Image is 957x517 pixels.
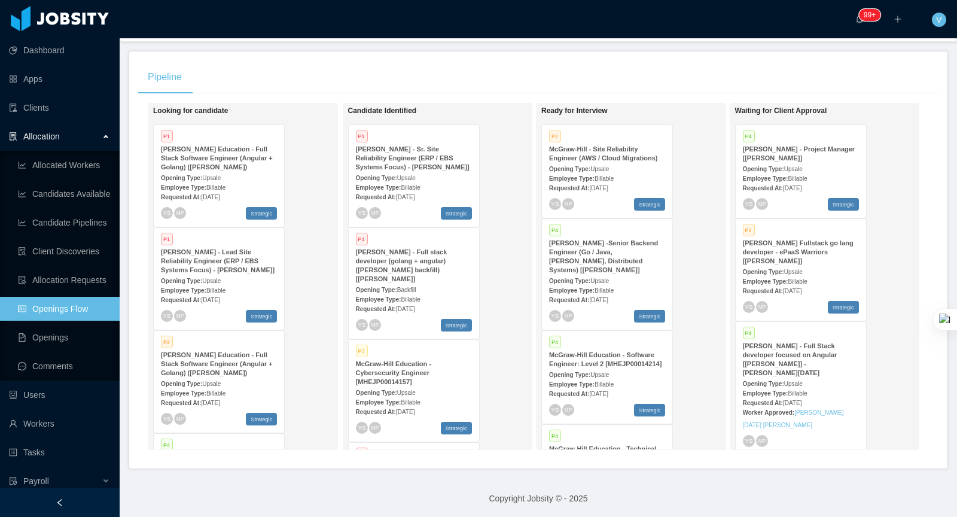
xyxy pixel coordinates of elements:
strong: Requested At: [356,306,396,312]
span: Billable [788,390,807,397]
span: YS [358,424,365,431]
span: Strategic [634,310,665,323]
span: Upsale [590,372,609,378]
strong: Requested At: [356,194,396,200]
strong: Opening Type: [161,278,202,284]
span: Billable [206,287,225,294]
span: [DATE] [201,194,220,200]
a: icon: line-chartAllocated Workers [18,153,110,177]
strong: Opening Type: [549,278,590,284]
span: [DATE] [589,185,608,191]
strong: [PERSON_NAME] - Full stack developer (golang + angular) ([PERSON_NAME] backfill) [[PERSON_NAME]] [356,248,447,282]
a: icon: line-chartCandidates Available [18,182,110,206]
span: [DATE] [783,400,801,406]
strong: Employee Type: [549,381,595,388]
span: YS [163,209,170,216]
span: Payroll [23,476,49,486]
strong: McGraw-Hill Education - Software Engineer: Level 2 [MHEJP00014214] [549,351,662,367]
span: [DATE] [396,409,415,415]
strong: Requested At: [743,400,783,406]
span: Upsale [202,381,221,387]
span: Strategic [828,301,859,314]
strong: Employee Type: [161,390,206,397]
span: MP [758,438,765,443]
span: Billable [788,278,807,285]
strong: Requested At: [743,288,783,294]
a: icon: robotUsers [9,383,110,407]
strong: Employee Type: [356,184,401,191]
a: icon: line-chartCandidate Pipelines [18,211,110,235]
span: P4 [549,430,561,442]
span: P1 [356,448,368,460]
span: [DATE] [783,288,801,294]
span: P1 [161,233,173,245]
strong: Opening Type: [743,381,784,387]
span: Allocation [23,132,60,141]
strong: Requested At: [549,391,589,397]
a: icon: messageComments [18,354,110,378]
a: [PERSON_NAME][DATE] [PERSON_NAME] [743,409,844,428]
span: Billable [401,184,420,191]
span: Strategic [828,198,859,211]
span: P2 [161,336,173,348]
strong: Requested At: [161,400,201,406]
strong: Requested At: [549,185,589,191]
span: MP [176,210,184,215]
strong: Requested At: [743,185,783,191]
strong: Opening Type: [161,381,202,387]
strong: Employee Type: [743,390,788,397]
span: P2 [549,130,561,142]
strong: Opening Type: [743,166,784,172]
sup: 911 [859,9,880,21]
strong: [PERSON_NAME] Fullstack go lang developer - ePaaS Warriors [[PERSON_NAME]] [743,239,854,264]
strong: Opening Type: [356,390,397,396]
span: Upsale [202,175,221,181]
span: YS [551,406,559,413]
a: icon: userWorkers [9,412,110,436]
span: Billable [595,175,614,182]
strong: [PERSON_NAME] - Full Stack developer focused on Angular [[PERSON_NAME]] - [PERSON_NAME][DATE] [743,342,837,376]
span: Strategic [441,422,472,434]
span: MP [176,313,184,318]
span: YS [745,200,752,207]
a: icon: profileTasks [9,440,110,464]
strong: Opening Type: [161,175,202,181]
span: Upsale [202,278,221,284]
strong: Requested At: [549,297,589,303]
span: Upsale [397,390,416,396]
span: [DATE] [201,297,220,303]
strong: Opening Type: [356,287,397,293]
span: Strategic [441,207,472,220]
span: MP [565,407,572,412]
span: Backfill [397,287,416,293]
strong: Requested At: [161,297,201,303]
span: [DATE] [589,391,608,397]
strong: McGraw-Hill Education - Technical (IT) Project Manager: Level 1 - [MHEJP00014132] [549,445,657,470]
span: Upsale [397,175,416,181]
span: MP [565,201,572,206]
span: P4 [743,130,755,142]
span: P4 [161,439,173,451]
span: [DATE] [396,194,415,200]
strong: Requested At: [161,194,201,200]
span: P1 [161,130,173,142]
a: icon: file-doneAllocation Requests [18,268,110,292]
strong: Opening Type: [549,372,590,378]
span: Billable [595,381,614,388]
strong: Opening Type: [549,166,590,172]
h1: Waiting for Client Approval [735,107,903,115]
strong: Worker Approved: [743,409,795,416]
span: YS [745,437,752,444]
span: V [936,13,941,27]
a: icon: file-textOpenings [18,326,110,349]
h1: Looking for candidate [153,107,321,115]
span: Strategic [634,198,665,211]
span: MP [758,304,765,309]
span: YS [551,312,559,319]
span: P3 [356,345,368,357]
span: Billable [401,399,420,406]
span: Strategic [246,207,277,220]
span: Billable [401,296,420,303]
span: MP [371,425,378,430]
span: Billable [206,184,225,191]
